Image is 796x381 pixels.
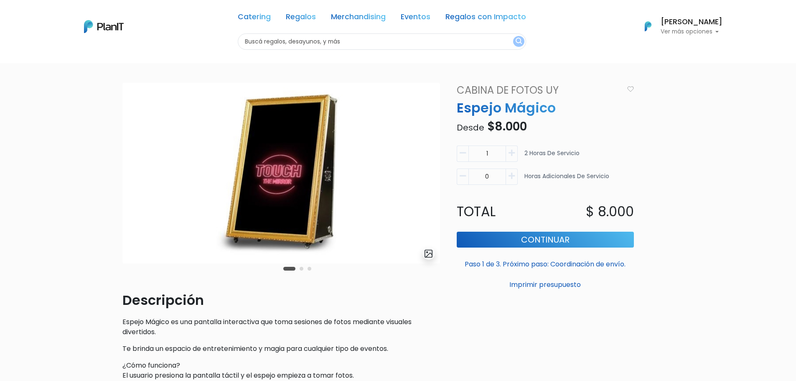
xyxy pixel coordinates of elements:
[283,267,295,271] button: Carousel Page 1 (Current Slide)
[445,13,526,23] a: Regalos con Impacto
[122,83,440,263] img: espejo_magico.jpg
[586,202,634,222] p: $ 8.000
[661,18,722,26] h6: [PERSON_NAME]
[457,232,634,248] button: Continuar
[524,149,580,165] p: 2 Horas de servicio
[639,17,657,36] img: PlanIt Logo
[457,278,634,292] button: Imprimir presupuesto
[457,256,634,269] p: Paso 1 de 3. Próximo paso: Coordinación de envío.
[516,38,522,46] img: search_button-432b6d5273f82d61273b3651a40e1bd1b912527efae98b1b7a1b2c0702e16a8d.svg
[238,33,526,50] input: Buscá regalos, desayunos, y más
[452,83,623,98] a: Cabina de Fotos UY
[122,344,440,354] p: Te brinda un espacio de entretenimiento y magia para cualquier tipo de eventos.
[238,13,271,23] a: Catering
[401,13,430,23] a: Eventos
[452,98,639,118] p: Espejo Mágico
[308,267,311,271] button: Carousel Page 3
[84,20,124,33] img: PlanIt Logo
[331,13,386,23] a: Merchandising
[286,13,316,23] a: Regalos
[281,263,313,274] div: Carousel Pagination
[661,29,722,35] p: Ver más opciones
[122,290,440,310] p: Descripción
[524,172,609,188] p: Horas adicionales de servicio
[122,317,440,337] p: Espejo Mágico es una pantalla interactiva que toma sesiones de fotos mediante visuales divertidos.
[634,15,722,37] button: PlanIt Logo [PERSON_NAME] Ver más opciones
[487,118,527,135] span: $8.000
[300,267,303,271] button: Carousel Page 2
[424,249,433,258] img: gallery-light
[457,122,484,133] span: Desde
[627,86,634,92] img: heart_icon
[452,202,545,222] p: Total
